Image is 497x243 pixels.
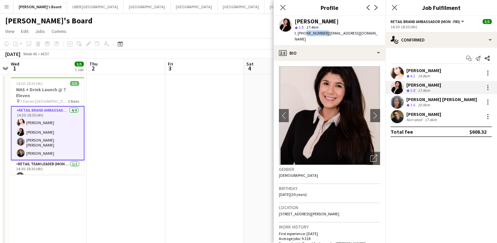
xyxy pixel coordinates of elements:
div: 17.4km [423,117,438,122]
button: [GEOGRAPHIC_DATA] [170,0,217,13]
span: | [EMAIL_ADDRESS][DOMAIN_NAME] [295,31,378,41]
span: 3.6 [410,102,415,107]
span: 2 Roles [68,99,79,104]
button: UBER [GEOGRAPHIC_DATA] [67,0,124,13]
div: [PERSON_NAME] [406,82,441,88]
span: Edit [21,28,29,34]
h3: Profile [274,3,385,12]
div: Bio [274,45,385,61]
div: 14:30-18:30 (4h) [391,24,492,29]
div: 20.9km [417,102,431,108]
button: [GEOGRAPHIC_DATA] [217,0,264,13]
a: Comms [49,27,69,36]
app-card-role: RETAIL Team Leader (Mon - Fri)1/114:30-18:30 (4h)[PERSON_NAME] [11,160,84,183]
h1: [PERSON_NAME]'s Board [5,16,93,26]
a: View [3,27,17,36]
span: Thu [89,61,98,67]
h3: MAS + Drink Launch @ 7 Eleven [11,87,84,98]
h3: Job Fulfilment [385,3,497,12]
span: 5/5 [75,62,84,67]
div: [DATE] [5,51,20,57]
span: View [5,28,14,34]
div: 17.4km [417,88,431,94]
h3: Birthday [279,185,380,191]
span: [DEMOGRAPHIC_DATA] [279,173,318,178]
span: 5/5 [483,19,492,24]
div: $608.32 [469,128,486,135]
span: 14:30-18:30 (4h) [16,81,43,86]
app-job-card: 14:30-18:30 (4h)5/5MAS + Drink Launch @ 7 Eleven 7 Eleven [GEOGRAPHIC_DATA]2 RolesRETAIL Brand Am... [11,77,84,175]
span: [STREET_ADDRESS][PERSON_NAME] [279,211,339,216]
div: Confirmed [385,32,497,48]
div: [PERSON_NAME] [PERSON_NAME] [406,96,477,102]
span: 3.8 [410,88,415,93]
span: 4 [245,65,254,72]
span: 7 Eleven [GEOGRAPHIC_DATA] [20,99,68,104]
span: RETAIL Brand Ambassador (Mon - Fri) [391,19,460,24]
p: First experience: [DATE] [279,231,380,236]
span: 4.2 [410,73,415,78]
a: Edit [18,27,31,36]
div: Open photos pop-in [367,152,380,165]
span: t. [PHONE_NUMBER] [295,31,329,36]
p: Average jobs: 9.318 [279,236,380,241]
span: Wed [11,61,19,67]
span: Sat [246,61,254,67]
div: [PERSON_NAME] [406,67,441,73]
a: Jobs [33,27,48,36]
div: AEST [41,51,49,56]
span: 5/5 [70,81,79,86]
span: [DATE] (30 years) [279,192,307,197]
span: Fri [168,61,173,67]
div: 14.8km [417,73,431,79]
span: Week 40 [22,51,38,56]
span: 1 [10,65,19,72]
span: Comms [52,28,66,34]
h3: Gender [279,166,380,172]
span: 3.8 [299,25,304,30]
button: [PERSON_NAME]'s Board [13,0,67,13]
button: RETAIL Brand Ambassador (Mon - Fri) [391,19,465,24]
button: [GEOGRAPHIC_DATA] [124,0,170,13]
img: Crew avatar or photo [279,66,380,165]
span: 3 [167,65,173,72]
button: [GEOGRAPHIC_DATA]/Gold Coast Winter [264,0,342,13]
div: Not rated [406,117,423,122]
div: [PERSON_NAME] [406,111,441,117]
app-card-role: RETAIL Brand Ambassador (Mon - Fri)4/414:30-18:30 (4h)[PERSON_NAME][PERSON_NAME][PERSON_NAME] [PE... [11,106,84,160]
span: Jobs [35,28,45,34]
span: 2 [88,65,98,72]
div: Total fee [391,128,413,135]
span: 17.4km [305,25,320,30]
h3: Work history [279,224,380,230]
h3: Location [279,204,380,210]
div: [PERSON_NAME] [295,18,339,24]
div: 1 Job [75,67,83,72]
